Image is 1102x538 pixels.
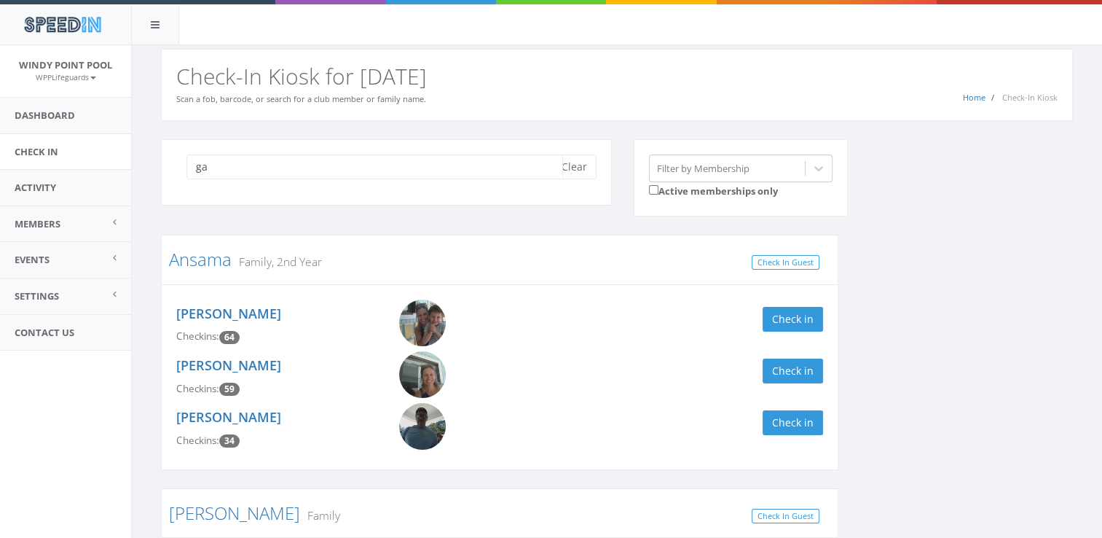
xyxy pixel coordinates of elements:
[169,501,300,525] a: [PERSON_NAME]
[15,326,74,339] span: Contact Us
[186,155,563,179] input: Search a name to check in
[219,331,240,344] span: Checkin count
[169,247,232,271] a: Ansama
[36,72,96,82] small: WPPLifeguards
[176,382,219,395] span: Checkins:
[219,383,240,396] span: Checkin count
[15,289,59,303] span: Settings
[1002,92,1058,103] span: Check-In Kiosk
[176,305,281,322] a: [PERSON_NAME]
[752,255,819,270] a: Check In Guest
[176,93,426,104] small: Scan a fob, barcode, or search for a club member or family name.
[649,182,778,198] label: Active memberships only
[17,11,108,38] img: speedin_logo.png
[763,410,823,435] button: Check in
[657,161,749,175] div: Filter by Membership
[763,359,823,383] button: Check in
[399,403,446,450] img: Steve_Ansama.png
[963,92,985,103] a: Home
[15,253,50,266] span: Events
[15,217,60,230] span: Members
[763,307,823,332] button: Check in
[399,300,446,346] img: Garrett_Ansama.png
[552,155,597,179] button: Clear
[232,254,322,270] small: Family, 2nd Year
[176,64,1058,88] h2: Check-In Kiosk for [DATE]
[176,356,281,374] a: [PERSON_NAME]
[752,509,819,524] a: Check In Guest
[176,408,281,426] a: [PERSON_NAME]
[219,434,240,448] span: Checkin count
[176,434,219,447] span: Checkins:
[399,351,446,398] img: Stacy_Ansama.png
[36,70,96,83] a: WPPLifeguards
[649,185,658,195] input: Active memberships only
[176,330,219,343] span: Checkins:
[19,58,112,71] span: Windy Point Pool
[300,507,340,523] small: Family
